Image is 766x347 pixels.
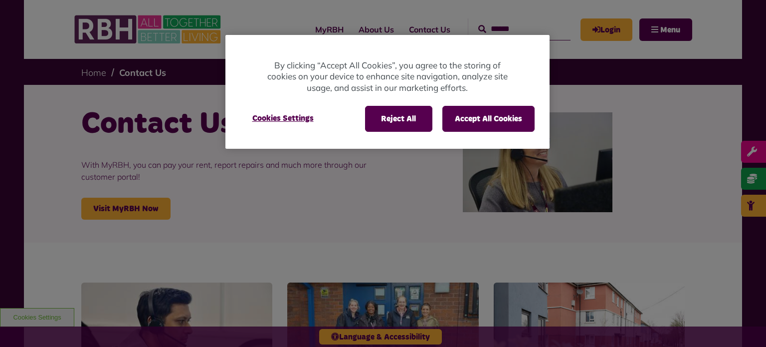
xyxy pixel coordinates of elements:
[442,106,535,132] button: Accept All Cookies
[365,106,432,132] button: Reject All
[225,35,550,149] div: Cookie banner
[240,106,326,131] button: Cookies Settings
[225,35,550,149] div: Privacy
[265,60,510,94] p: By clicking “Accept All Cookies”, you agree to the storing of cookies on your device to enhance s...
